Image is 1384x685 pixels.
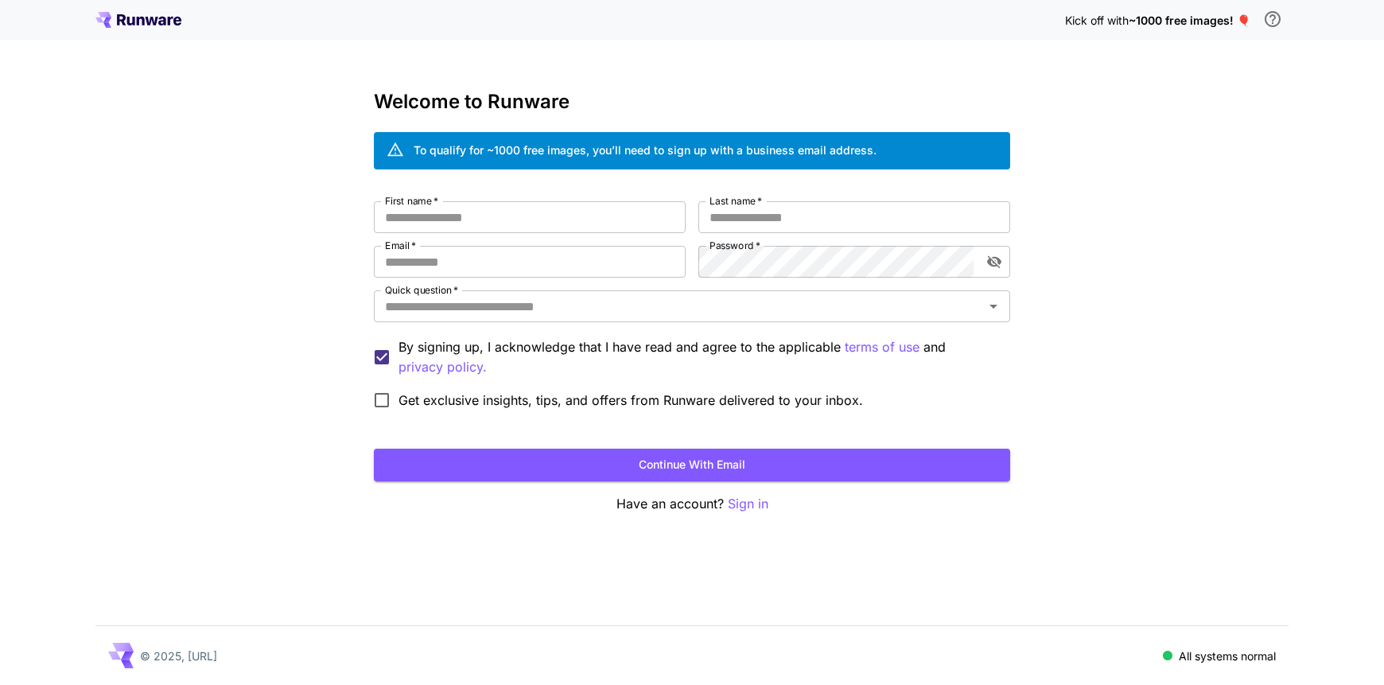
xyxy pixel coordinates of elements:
label: First name [385,194,438,208]
button: Continue with email [374,449,1010,481]
button: In order to qualify for free credit, you need to sign up with a business email address and click ... [1257,3,1289,35]
button: Open [982,295,1005,317]
button: Sign in [728,494,768,514]
p: privacy policy. [398,357,487,377]
p: terms of use [845,337,919,357]
span: Kick off with [1065,14,1129,27]
span: ~1000 free images! 🎈 [1129,14,1250,27]
span: Get exclusive insights, tips, and offers from Runware delivered to your inbox. [398,391,863,410]
label: Quick question [385,283,458,297]
label: Email [385,239,416,252]
label: Last name [709,194,762,208]
p: All systems normal [1179,648,1276,664]
p: © 2025, [URL] [140,648,217,664]
label: Password [709,239,760,252]
div: To qualify for ~1000 free images, you’ll need to sign up with a business email address. [414,142,877,158]
button: toggle password visibility [980,247,1009,276]
h3: Welcome to Runware [374,91,1010,113]
button: By signing up, I acknowledge that I have read and agree to the applicable terms of use and [398,357,487,377]
p: Have an account? [374,494,1010,514]
button: By signing up, I acknowledge that I have read and agree to the applicable and privacy policy. [845,337,919,357]
p: By signing up, I acknowledge that I have read and agree to the applicable and [398,337,997,377]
